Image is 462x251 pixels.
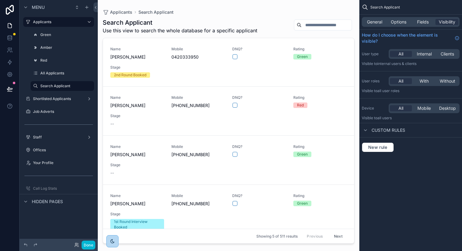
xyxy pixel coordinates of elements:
[40,32,93,37] label: Green
[31,43,94,52] a: Amber
[372,127,405,133] span: Custom rules
[441,51,454,57] span: Clients
[440,78,455,84] span: Without
[40,58,93,63] label: Red
[40,45,93,50] label: Amber
[23,184,94,193] a: Call Log Stats
[31,81,94,91] a: Search Applicant
[362,142,394,152] button: New rule
[362,106,386,111] label: Device
[439,105,456,111] span: Desktop
[362,116,460,120] p: Visible to
[33,135,84,140] label: Staff
[33,160,93,165] label: Your Profile
[417,51,432,57] span: Internal
[366,145,390,150] span: New rule
[31,30,94,40] a: Green
[391,19,406,25] span: Options
[362,32,460,44] a: How do I choose when the element is visible?
[377,116,392,120] span: all users
[23,94,94,104] a: Shortlisted Applicants
[40,84,90,88] label: Search Applicant
[439,19,455,25] span: Visibility
[362,61,460,66] p: Visible to
[362,32,452,44] span: How do I choose when the element is visible?
[23,107,94,117] a: Job Adverts
[82,241,95,249] button: Done
[31,68,94,78] a: All Applicants
[33,109,93,114] label: Job Adverts
[23,158,94,168] a: Your Profile
[362,52,386,56] label: User type
[377,88,399,93] span: All user roles
[40,71,93,76] label: All Applicants
[33,186,93,191] label: Call Log Stats
[398,78,403,84] span: All
[31,56,94,65] a: Red
[33,96,84,101] label: Shortlisted Applicants
[398,105,403,111] span: All
[370,5,400,10] span: Search Applicant
[32,199,63,205] span: Hidden pages
[417,105,431,111] span: Mobile
[33,20,82,24] label: Applicants
[417,19,429,25] span: Fields
[420,78,429,84] span: With
[362,79,386,84] label: User roles
[398,51,403,57] span: All
[32,4,45,10] span: Menu
[33,148,93,152] label: Offices
[367,19,382,25] span: General
[377,61,416,66] span: Internal users & clients
[23,145,94,155] a: Offices
[23,17,94,27] a: Applicants
[23,132,94,142] a: Staff
[362,88,460,93] p: Visible to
